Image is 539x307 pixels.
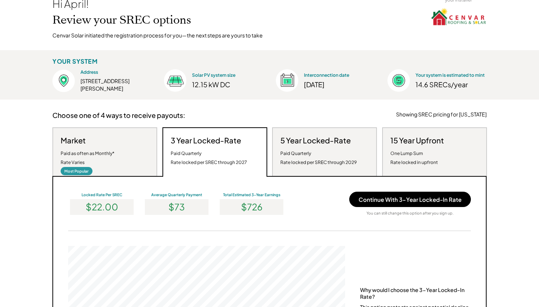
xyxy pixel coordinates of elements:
[387,69,410,92] img: Estimated%403x.png
[145,199,208,215] div: $73
[61,136,86,145] h3: Market
[80,69,146,76] div: Address
[276,69,298,92] img: Interconnection%403x.png
[61,167,92,175] div: Most Popular
[52,58,98,66] div: YOUR SYSTEM
[390,149,438,167] div: One Lump Sum Rate locked in upfront
[415,80,487,89] div: 14.6 SRECs/year
[349,192,471,207] button: Continue With 3-Year Locked-In Rate
[164,69,186,92] img: Size%403x.png
[396,111,487,118] div: Showing SREC pricing for [US_STATE]
[366,211,454,216] div: You can still change this option after you sign up.
[304,80,369,89] div: [DATE]
[80,77,146,92] div: [STREET_ADDRESS][PERSON_NAME]
[171,149,247,167] div: Paid Quarterly Rate locked per SREC through 2027
[70,199,134,215] div: $22.00
[52,32,263,39] div: Cenvar Solar initiated the registration process for you—the next steps are yours to take
[220,199,283,215] div: $726
[304,72,369,79] div: Interconnection date
[52,13,191,27] h2: Review your SREC options
[68,192,135,197] div: Locked Rate Per SREC
[52,111,185,119] h3: Choose one of 4 ways to receive payouts:
[192,72,258,79] div: Solar PV system size
[415,72,485,79] div: Your system is estimated to mint
[280,136,351,145] h3: 5 Year Locked-Rate
[143,192,210,197] div: Average Quarterly Payment
[280,149,357,167] div: Paid Quarterly Rate locked per SREC through 2029
[52,70,75,92] img: Location%403x.png
[430,5,487,31] img: cenvar%20solar.png
[390,136,444,145] h3: 15 Year Upfront
[171,136,241,145] h3: 3 Year Locked-Rate
[218,192,285,197] div: Total Estimated 3-Year Earnings
[192,80,258,89] div: 12.15 kW DC
[61,149,115,167] div: Paid as often as Monthly* Rate Varies
[360,286,471,300] div: Why would I choose the 3-Year Locked-In Rate?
